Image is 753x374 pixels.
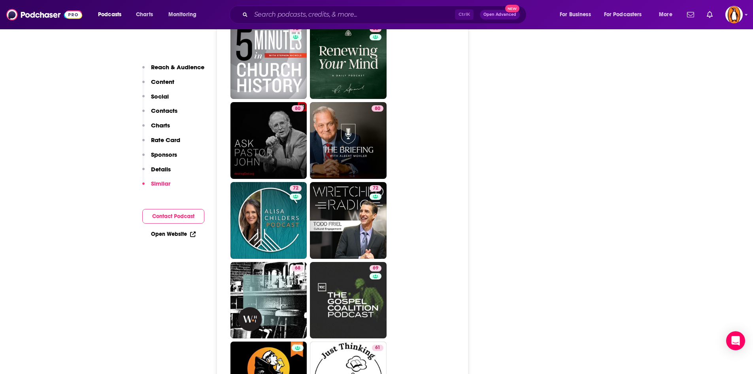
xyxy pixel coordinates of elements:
[505,5,519,12] span: New
[142,136,180,151] button: Rate Card
[142,209,204,224] button: Contact Podcast
[151,107,177,114] p: Contacts
[725,6,743,23] button: Show profile menu
[292,105,304,112] a: 80
[290,26,302,32] a: 72
[237,6,534,24] div: Search podcasts, credits, & more...
[6,7,82,22] img: Podchaser - Follow, Share and Rate Podcasts
[168,9,196,20] span: Monitoring
[142,93,169,107] button: Social
[295,264,300,272] span: 68
[560,9,591,20] span: For Business
[98,9,121,20] span: Podcasts
[151,151,177,158] p: Sponsors
[370,265,381,271] a: 69
[373,184,378,192] span: 72
[292,265,304,271] a: 68
[375,105,380,113] span: 80
[230,262,307,339] a: 68
[136,9,153,20] span: Charts
[659,9,672,20] span: More
[295,105,300,113] span: 80
[142,107,177,122] button: Contacts
[290,185,302,192] a: 72
[251,8,455,21] input: Search podcasts, credits, & more...
[131,8,158,21] a: Charts
[230,102,307,179] a: 80
[151,78,174,85] p: Content
[726,331,745,350] div: Open Intercom Messenger
[310,182,387,259] a: 72
[372,345,383,351] a: 61
[142,78,174,93] button: Content
[480,10,520,19] button: Open AdvancedNew
[604,9,642,20] span: For Podcasters
[151,93,169,100] p: Social
[599,8,653,21] button: open menu
[293,184,298,192] span: 72
[725,6,743,23] span: Logged in as penguin_portfolio
[375,344,380,352] span: 61
[142,151,177,165] button: Sponsors
[455,9,474,20] span: Ctrl K
[725,6,743,23] img: User Profile
[151,136,180,144] p: Rate Card
[142,63,204,78] button: Reach & Audience
[653,8,682,21] button: open menu
[151,165,171,173] p: Details
[310,262,387,339] a: 69
[92,8,132,21] button: open menu
[230,182,307,259] a: 72
[372,105,383,112] a: 80
[684,8,697,21] a: Show notifications dropdown
[310,102,387,179] a: 80
[163,8,207,21] button: open menu
[151,122,170,129] p: Charts
[704,8,716,21] a: Show notifications dropdown
[310,23,387,99] a: 80
[483,13,516,17] span: Open Advanced
[151,180,170,187] p: Similar
[142,122,170,136] button: Charts
[142,165,171,180] button: Details
[373,264,378,272] span: 69
[230,23,307,99] a: 72
[370,26,381,32] a: 80
[151,231,196,237] a: Open Website
[370,185,381,192] a: 72
[554,8,601,21] button: open menu
[151,63,204,71] p: Reach & Audience
[142,180,170,194] button: Similar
